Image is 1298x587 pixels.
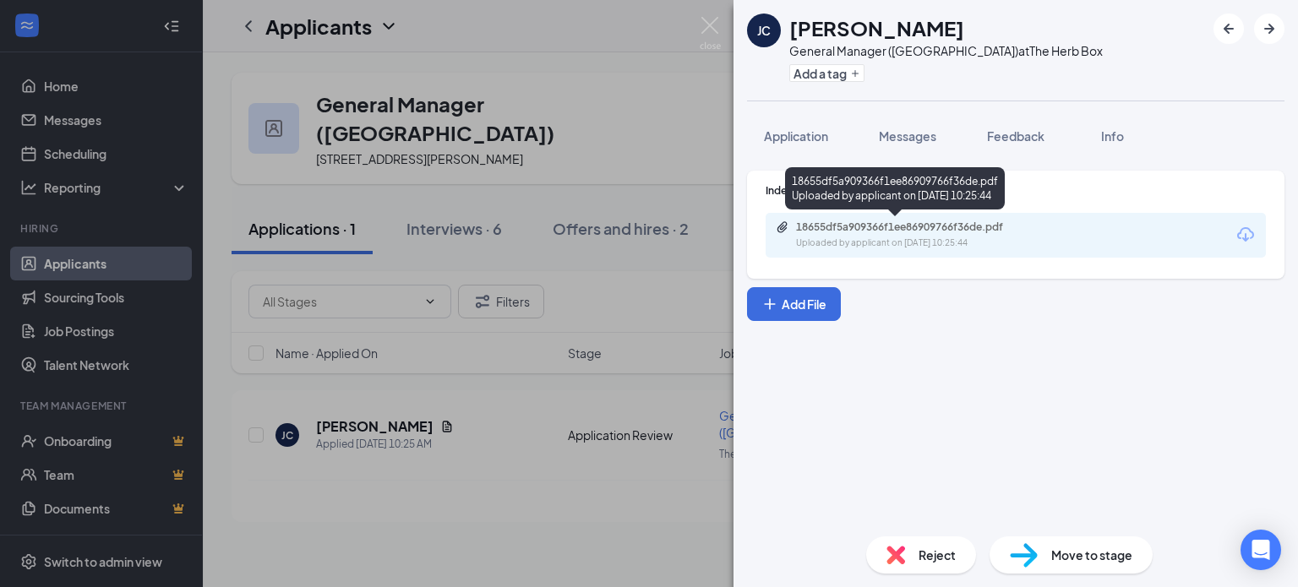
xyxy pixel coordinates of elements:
div: Indeed Resume [766,183,1266,198]
button: ArrowLeftNew [1213,14,1244,44]
span: Application [764,128,828,144]
svg: ArrowRight [1259,19,1279,39]
button: PlusAdd a tag [789,64,864,82]
span: Feedback [987,128,1044,144]
div: 18655df5a909366f1ee86909766f36de.pdf [796,220,1033,234]
svg: ArrowLeftNew [1219,19,1239,39]
span: Info [1101,128,1124,144]
div: 18655df5a909366f1ee86909766f36de.pdf Uploaded by applicant on [DATE] 10:25:44 [785,167,1005,209]
div: JC [757,22,771,39]
span: Messages [879,128,936,144]
svg: Paperclip [776,220,789,234]
button: ArrowRight [1254,14,1284,44]
a: Paperclip18655df5a909366f1ee86909766f36de.pdfUploaded by applicant on [DATE] 10:25:44 [776,220,1050,250]
svg: Plus [761,296,778,313]
span: Reject [919,546,956,564]
div: Uploaded by applicant on [DATE] 10:25:44 [796,236,1050,250]
h1: [PERSON_NAME] [789,14,964,42]
div: Open Intercom Messenger [1241,530,1281,570]
svg: Download [1235,225,1256,245]
button: Add FilePlus [747,287,841,321]
div: General Manager ([GEOGRAPHIC_DATA]) at The Herb Box [789,42,1103,59]
svg: Plus [850,68,860,79]
span: Move to stage [1051,546,1132,564]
